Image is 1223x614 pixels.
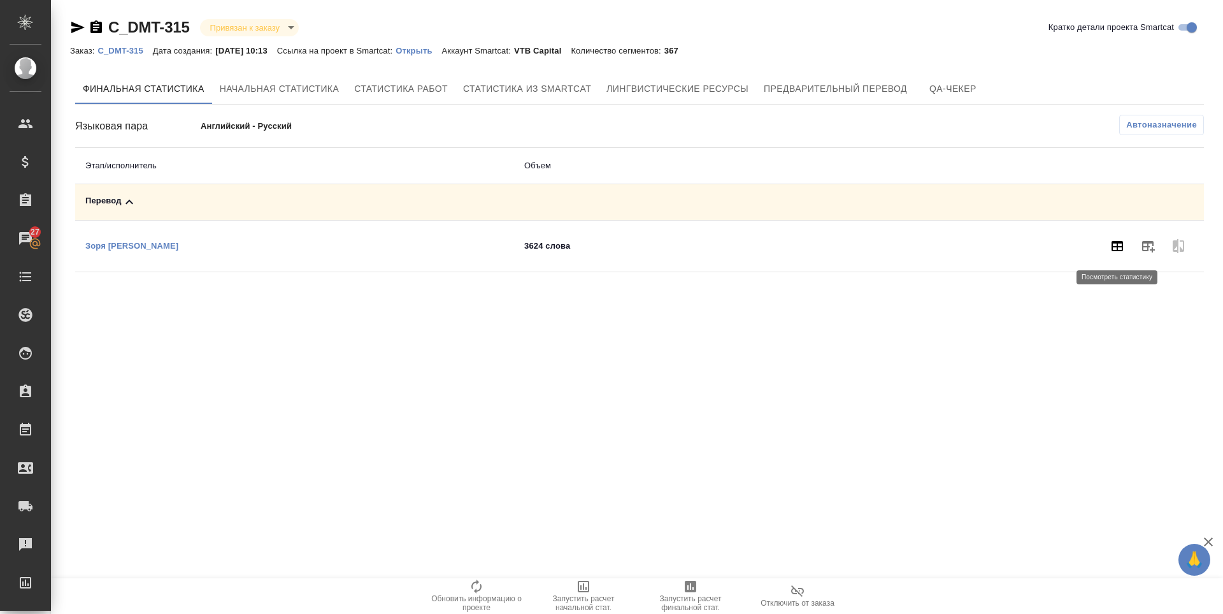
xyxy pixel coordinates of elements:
a: Зоря [PERSON_NAME] [85,241,178,251]
p: Заказ: [70,46,97,55]
span: 27 [23,226,47,238]
th: Этап/исполнитель [75,148,514,184]
div: Языковая пара [75,119,201,134]
span: Статистика из Smartcat [463,81,591,97]
div: Toggle Row Expanded [85,194,504,210]
td: 3624 слова [514,221,771,272]
span: Статистика работ [354,81,448,97]
button: Привязан к заказу [206,22,283,33]
span: Кратко детали проекта Smartcat [1048,21,1174,34]
p: Дата создания: [153,46,215,55]
span: Лингвистические ресурсы [606,81,748,97]
p: Аккаунт Smartcat: [442,46,514,55]
span: Нет исполнителей для сравнения [1163,231,1194,261]
span: Предварительный перевод [764,81,907,97]
span: Начальная статистика [220,81,340,97]
a: 27 [3,223,48,254]
span: Скопировать статистику в работу [1133,231,1163,261]
p: C_DMT-315 [97,46,152,55]
button: 🙏 [1178,544,1210,576]
button: Скопировать ссылку [89,20,104,35]
p: Ссылка на проект в Smartcat: [277,46,396,55]
span: Финальная статистика [83,81,204,97]
span: Автоназначение [1126,119,1197,131]
p: Количество сегментов: [571,46,664,55]
span: QA-чекер [922,81,983,97]
button: Автоназначение [1119,115,1204,135]
a: C_DMT-315 [108,18,190,36]
p: [DATE] 10:13 [215,46,277,55]
p: 367 [664,46,688,55]
button: Скопировать ссылку для ЯМессенджера [70,20,85,35]
a: C_DMT-315 [97,45,152,55]
th: Объем [514,148,771,184]
span: 🙏 [1184,546,1205,573]
p: Английский - Русский [201,120,452,133]
p: Открыть [396,46,441,55]
div: Привязан к заказу [200,19,299,36]
a: Открыть [396,45,441,55]
p: VTB Capital [514,46,571,55]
